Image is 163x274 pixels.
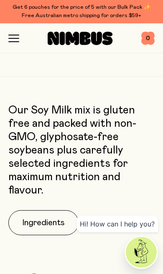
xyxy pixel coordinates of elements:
img: agent [126,237,157,268]
button: 0 [141,32,155,45]
div: Get 6 pouches for the price of 5 with our Bulk Pack ✨ Free Australian metro shipping for orders $59+ [8,3,155,20]
div: Hi! How can I help you? [76,216,158,232]
p: Our Soy Milk mix is gluten free and packed with non-GMO, glyphosate-free soybeans plus carefully ... [8,103,155,197]
button: Ingredients [8,210,79,235]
